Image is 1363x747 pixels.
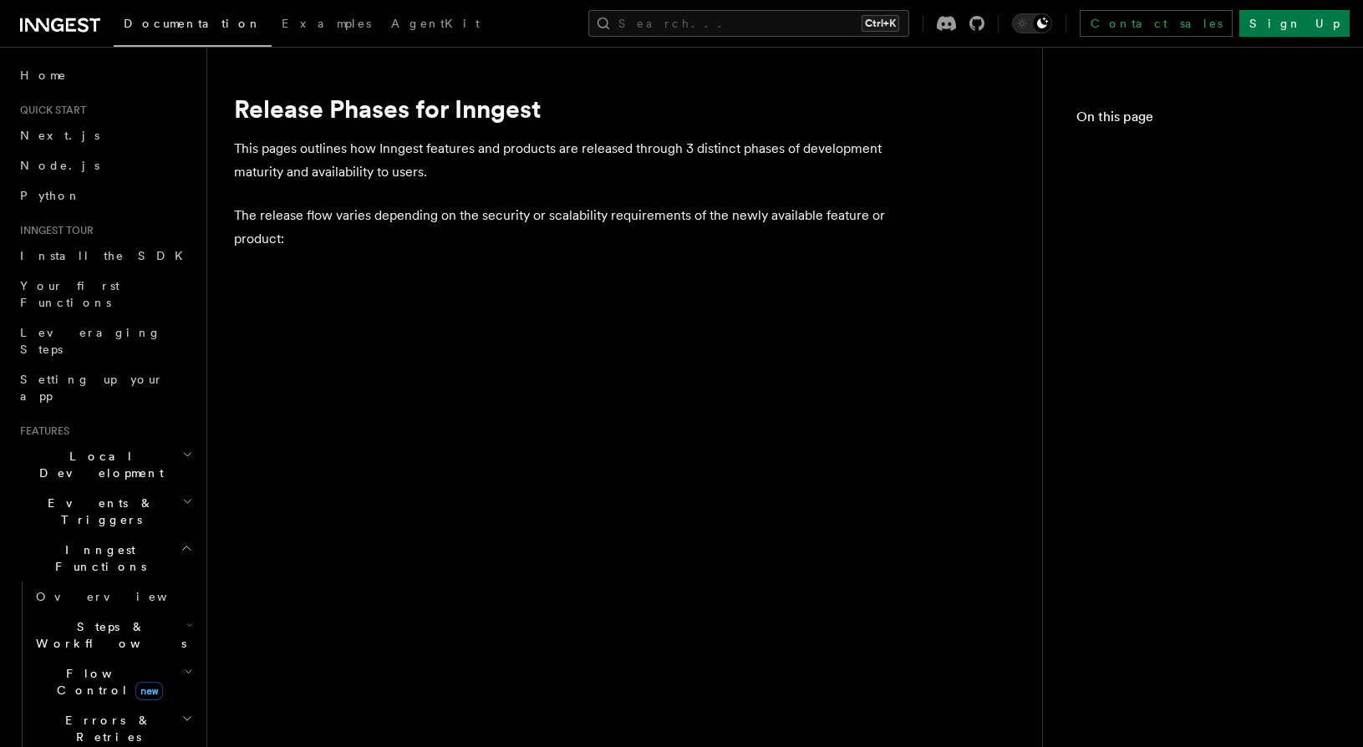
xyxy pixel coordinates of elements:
[13,60,196,90] a: Home
[20,279,120,309] span: Your first Functions
[20,189,81,202] span: Python
[13,271,196,318] a: Your first Functions
[862,15,899,32] kbd: Ctrl+K
[272,5,381,45] a: Examples
[13,104,86,117] span: Quick start
[588,10,909,37] button: Search...Ctrl+K
[29,665,184,699] span: Flow Control
[20,159,99,172] span: Node.js
[13,424,69,438] span: Features
[13,495,182,528] span: Events & Triggers
[234,204,903,251] p: The release flow varies depending on the security or scalability requirements of the newly availa...
[13,241,196,271] a: Install the SDK
[13,541,181,575] span: Inngest Functions
[20,326,161,356] span: Leveraging Steps
[13,535,196,582] button: Inngest Functions
[13,150,196,180] a: Node.js
[13,441,196,488] button: Local Development
[135,682,163,700] span: new
[114,5,272,47] a: Documentation
[234,137,903,184] p: This pages outlines how Inngest features and products are released through 3 distinct phases of d...
[391,17,480,30] span: AgentKit
[13,224,94,237] span: Inngest tour
[1080,10,1233,37] a: Contact sales
[13,488,196,535] button: Events & Triggers
[29,658,196,705] button: Flow Controlnew
[13,448,182,481] span: Local Development
[20,249,193,262] span: Install the SDK
[36,590,208,603] span: Overview
[1012,13,1052,33] button: Toggle dark mode
[20,67,67,84] span: Home
[20,373,164,403] span: Setting up your app
[1076,107,1330,134] h4: On this page
[282,17,371,30] span: Examples
[29,618,186,652] span: Steps & Workflows
[29,712,181,745] span: Errors & Retries
[13,180,196,211] a: Python
[1239,10,1350,37] a: Sign Up
[29,582,196,612] a: Overview
[20,129,99,142] span: Next.js
[13,318,196,364] a: Leveraging Steps
[234,94,903,124] h1: Release Phases for Inngest
[13,364,196,411] a: Setting up your app
[29,612,196,658] button: Steps & Workflows
[13,120,196,150] a: Next.js
[124,17,262,30] span: Documentation
[381,5,490,45] a: AgentKit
